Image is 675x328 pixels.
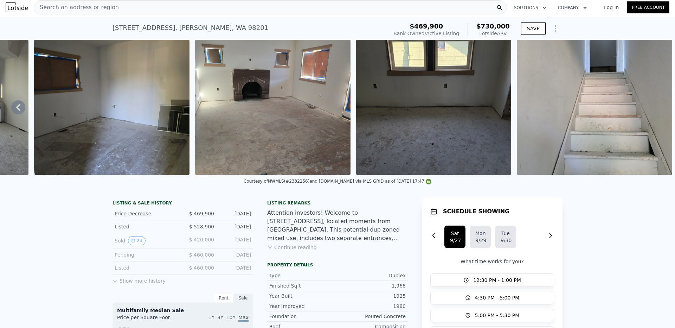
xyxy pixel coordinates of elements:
[475,230,485,237] div: Mon
[233,294,253,303] div: Sale
[393,31,426,36] span: Bank Owned /
[267,200,408,206] div: Listing remarks
[552,1,593,14] button: Company
[337,313,406,320] div: Poured Concrete
[115,236,177,245] div: Sold
[189,252,214,258] span: $ 460,000
[430,273,554,287] button: 12:30 PM - 1:00 PM
[220,236,251,245] div: [DATE]
[217,315,223,320] span: 3Y
[444,226,465,248] button: Sat9/27
[269,282,337,289] div: Finished Sqft
[476,23,510,30] span: $730,000
[189,211,214,216] span: $ 469,900
[501,230,510,237] div: Tue
[443,207,509,216] h1: SCHEDULE SHOWING
[220,251,251,258] div: [DATE]
[220,264,251,271] div: [DATE]
[117,314,183,325] div: Price per Square Foot
[226,315,236,320] span: 10Y
[267,209,408,242] div: Attention investors! Welcome to [STREET_ADDRESS], located moments from [GEOGRAPHIC_DATA]. This po...
[112,23,268,33] div: [STREET_ADDRESS] , [PERSON_NAME] , WA 98201
[426,31,459,36] span: Active Listing
[269,303,337,310] div: Year Improved
[356,40,512,175] img: Sale: 149603965 Parcel: 103772535
[115,223,177,230] div: Listed
[495,226,516,248] button: Tue9/30
[548,21,562,36] button: Show Options
[269,272,337,279] div: Type
[195,40,351,175] img: Sale: 149603965 Parcel: 103772535
[189,265,214,271] span: $ 460,000
[475,294,520,301] span: 4:30 PM - 5:00 PM
[189,237,214,242] span: $ 420,000
[267,262,408,268] div: Property details
[337,282,406,289] div: 1,968
[214,294,233,303] div: Rent
[508,1,552,14] button: Solutions
[473,277,521,284] span: 12:30 PM - 1:00 PM
[337,272,406,279] div: Duplex
[450,230,460,237] div: Sat
[112,275,166,284] button: Show more history
[470,226,491,248] button: Mon9/29
[115,264,177,271] div: Listed
[128,236,145,245] button: View historical data
[337,303,406,310] div: 1980
[34,40,189,175] img: Sale: 149603965 Parcel: 103772535
[6,2,28,12] img: Lotside
[208,315,214,320] span: 1Y
[501,237,510,244] div: 9/30
[269,292,337,299] div: Year Built
[517,40,672,175] img: Sale: 149603965 Parcel: 103772535
[475,237,485,244] div: 9/29
[430,309,554,322] button: 5:00 PM - 5:30 PM
[596,4,627,11] a: Log In
[220,210,251,217] div: [DATE]
[476,30,510,37] div: Lotside ARV
[220,223,251,230] div: [DATE]
[410,23,443,30] span: $469,900
[244,179,431,184] div: Courtesy of NWMLS (#2332256) and [DOMAIN_NAME] via MLS GRID as of [DATE] 17:47
[627,1,669,13] a: Free Account
[115,210,177,217] div: Price Decrease
[267,244,317,251] button: Continue reading
[475,312,520,319] span: 5:00 PM - 5:30 PM
[521,22,546,35] button: SAVE
[238,315,249,322] span: Max
[450,237,460,244] div: 9/27
[430,258,554,265] p: What time works for you?
[115,251,177,258] div: Pending
[337,292,406,299] div: 1925
[269,313,337,320] div: Foundation
[189,224,214,229] span: $ 528,900
[426,179,431,184] img: NWMLS Logo
[34,3,119,12] span: Search an address or region
[112,200,253,207] div: LISTING & SALE HISTORY
[117,307,249,314] div: Multifamily Median Sale
[430,291,554,304] button: 4:30 PM - 5:00 PM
